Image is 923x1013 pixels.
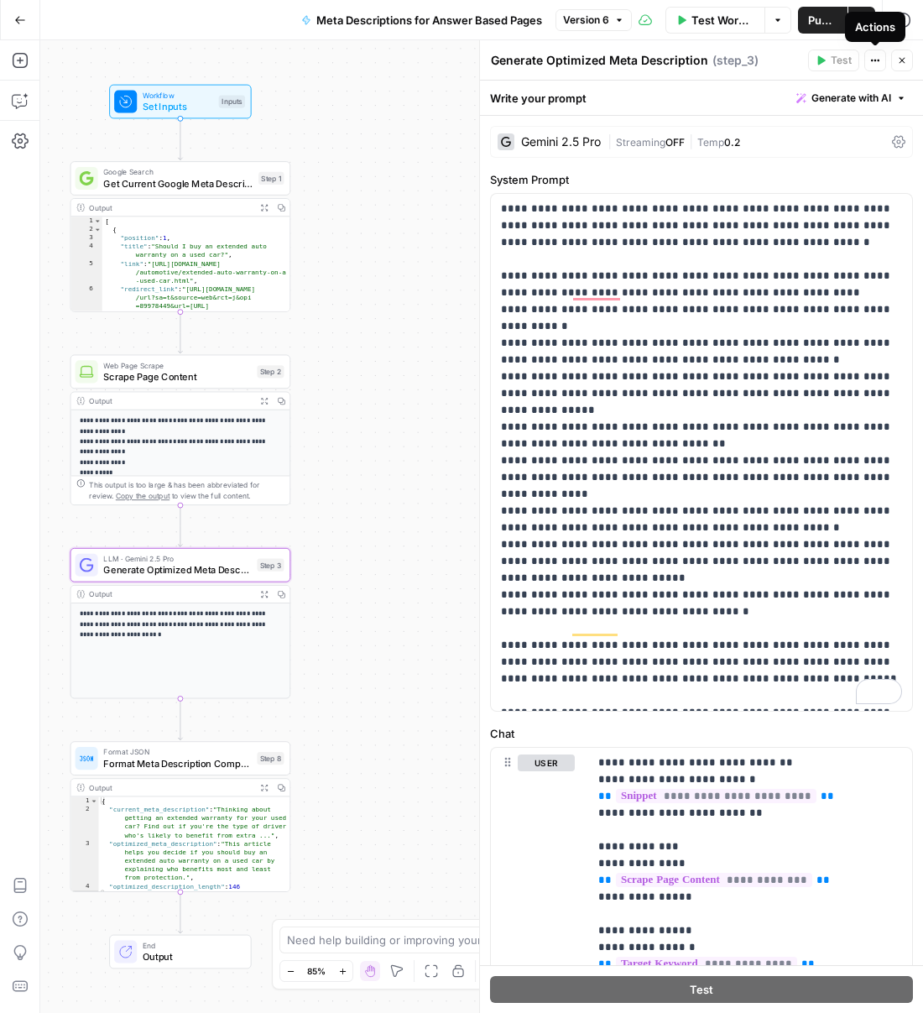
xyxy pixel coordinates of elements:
[70,741,291,892] div: Format JSONFormat Meta Description ComparisonStep 8Output{ "current_meta_description":"Thinking a...
[691,12,754,29] span: Test Workflow
[518,755,575,771] button: user
[257,752,284,765] div: Step 8
[70,806,98,840] div: 2
[307,964,326,978] span: 85%
[143,90,213,102] span: Workflow
[70,890,98,899] div: 5
[258,172,284,185] div: Step 1
[480,81,923,115] div: Write your prompt
[70,234,102,243] div: 3
[697,136,724,149] span: Temp
[712,52,759,69] span: ( step_3 )
[70,225,102,233] div: 2
[103,756,251,770] span: Format Meta Description Comparison
[70,839,98,882] div: 3
[70,85,291,119] div: WorkflowSet InputsInputs
[103,176,253,191] span: Get Current Google Meta Description
[103,563,251,577] span: Generate Optimized Meta Description
[665,136,685,149] span: OFF
[70,285,102,353] div: 6
[94,217,102,225] span: Toggle code folding, rows 1 through 16
[103,746,251,758] span: Format JSON
[103,553,251,565] span: LLM · Gemini 2.5 Pro
[491,52,708,69] textarea: Generate Optimized Meta Description
[616,136,665,149] span: Streaming
[103,166,253,178] span: Google Search
[70,935,291,969] div: EndOutput
[89,479,284,502] div: This output is too large & has been abbreviated for review. to view the full content.
[143,99,213,113] span: Set Inputs
[291,7,552,34] button: Meta Descriptions for Answer Based Pages
[70,217,102,225] div: 1
[491,194,912,711] div: To enrich screen reader interactions, please activate Accessibility in Grammarly extension settings
[563,13,609,28] span: Version 6
[178,892,182,933] g: Edge from step_8 to end
[555,9,632,31] button: Version 6
[143,940,239,952] span: End
[116,492,169,500] span: Copy the output
[316,12,542,29] span: Meta Descriptions for Answer Based Pages
[89,201,251,213] div: Output
[89,395,251,407] div: Output
[143,949,239,963] span: Output
[178,118,182,159] g: Edge from start to step_1
[257,559,284,572] div: Step 3
[103,369,251,384] span: Scrape Page Content
[89,782,251,794] div: Output
[685,133,697,149] span: |
[790,87,913,109] button: Generate with AI
[70,259,102,285] div: 5
[521,136,601,148] div: Gemini 2.5 Pro
[831,53,852,68] span: Test
[808,50,859,71] button: Test
[257,365,284,378] div: Step 2
[178,312,182,353] g: Edge from step_1 to step_2
[724,136,740,149] span: 0.2
[94,225,102,233] span: Toggle code folding, rows 2 through 15
[490,725,913,742] label: Chat
[178,698,182,739] g: Edge from step_3 to step_8
[490,171,913,188] label: System Prompt
[90,796,97,805] span: Toggle code folding, rows 1 through 5
[70,243,102,259] div: 4
[690,981,713,998] span: Test
[608,133,616,149] span: |
[798,7,847,34] button: Publish
[808,12,837,29] span: Publish
[665,7,764,34] button: Test Workflow
[219,95,245,107] div: Inputs
[178,505,182,546] g: Edge from step_2 to step_3
[89,588,251,600] div: Output
[70,161,291,312] div: Google SearchGet Current Google Meta DescriptionStep 1Output[ { "position":1, "title":"Should I b...
[70,796,98,805] div: 1
[103,359,251,371] span: Web Page Scrape
[811,91,891,106] span: Generate with AI
[490,976,913,1003] button: Test
[70,882,98,890] div: 4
